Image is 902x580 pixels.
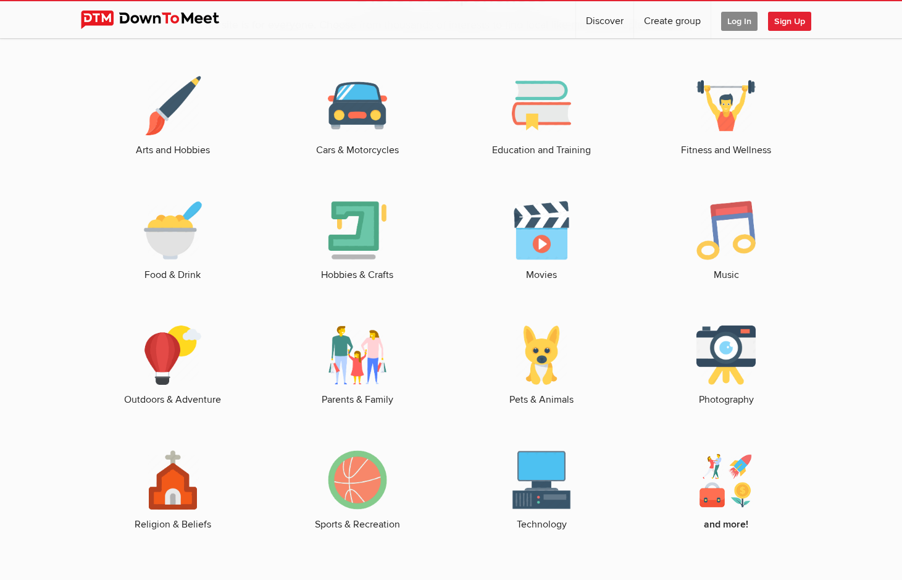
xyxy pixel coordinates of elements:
a: Sign Up [768,1,821,38]
img: Food & Drink [143,201,203,260]
img: Technology [512,450,571,510]
img: Photography [696,326,756,385]
img: Parents & Family [328,326,387,385]
a: Create group [634,1,711,38]
img: Sports & Recreation [328,450,387,510]
a: and more! [646,450,806,532]
a: Arts and Hobbies [93,76,253,158]
a: Outdoors & Adventure [93,326,253,407]
img: Hobbies & Crafts [328,201,387,260]
a: Fitness and Wellness [646,76,806,158]
b: and more! [704,518,748,531]
img: Fitness and Wellness [696,76,756,135]
a: Pets & Animals [462,326,622,407]
a: Hobbies & Crafts [277,201,437,282]
img: Movies [512,201,571,260]
img: Cars & Motorcycles [328,76,387,135]
img: DownToMeet [81,11,238,29]
img: Outdoors & Adventure [143,326,203,385]
img: Music [696,201,756,260]
img: Religion & Beliefs [143,450,203,510]
a: Technology [462,450,622,532]
img: and more! [696,450,756,510]
img: Pets & Animals [512,326,571,385]
a: Cars & Motorcycles [277,76,437,158]
img: Education and Training [512,76,571,135]
a: Music [646,201,806,282]
a: Photography [646,326,806,407]
span: Log In [721,12,758,31]
a: Sports & Recreation [277,450,437,532]
a: Food & Drink [93,201,253,282]
a: Movies [462,201,622,282]
a: Religion & Beliefs [93,450,253,532]
img: Arts and Hobbies [143,76,203,135]
a: Parents & Family [277,326,437,407]
a: Discover [576,1,633,38]
span: Sign Up [768,12,811,31]
a: Education and Training [462,76,622,158]
a: Log In [711,1,767,38]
